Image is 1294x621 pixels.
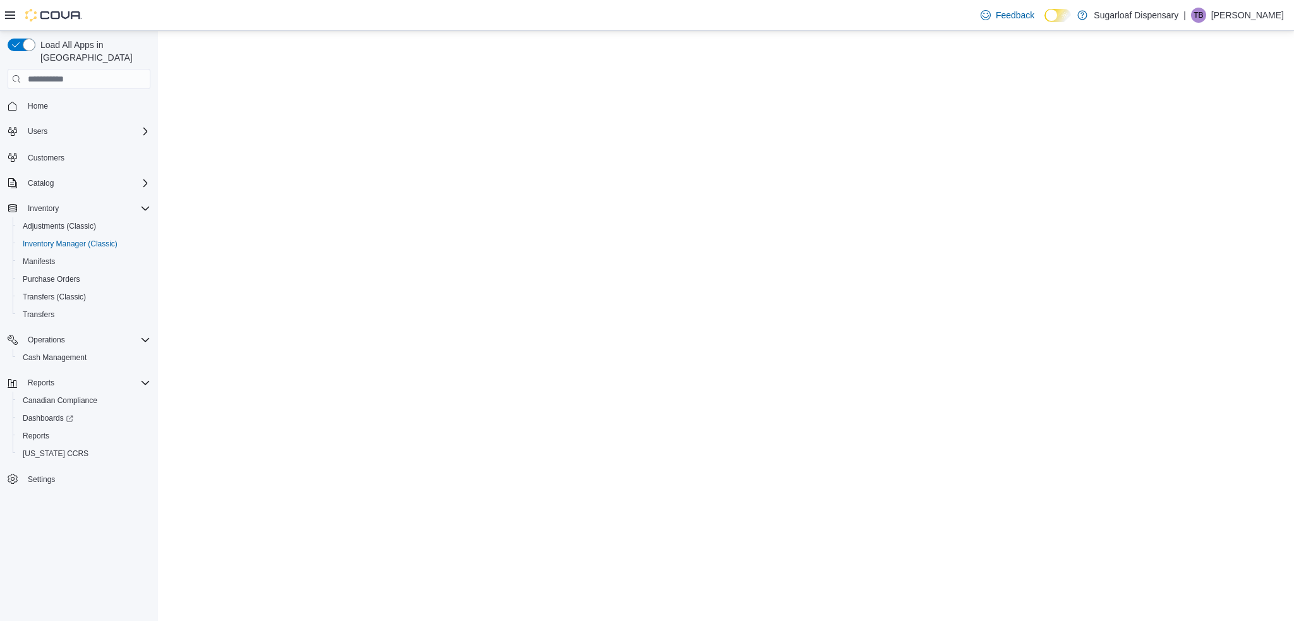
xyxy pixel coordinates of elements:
span: Washington CCRS [18,446,150,461]
div: Trevor Bjerke [1191,8,1206,23]
a: Canadian Compliance [18,393,102,408]
button: Inventory Manager (Classic) [13,235,155,253]
button: Users [3,123,155,140]
span: Manifests [23,256,55,267]
button: [US_STATE] CCRS [13,445,155,462]
span: TB [1194,8,1203,23]
span: Home [28,101,48,111]
nav: Complex example [8,92,150,521]
span: Transfers [18,307,150,322]
button: Reports [3,374,155,392]
span: Reports [28,378,54,388]
a: Cash Management [18,350,92,365]
span: Canadian Compliance [18,393,150,408]
button: Reports [23,375,59,390]
a: Adjustments (Classic) [18,219,101,234]
span: Canadian Compliance [23,395,97,406]
input: Dark Mode [1044,9,1071,22]
button: Purchase Orders [13,270,155,288]
span: Home [23,98,150,114]
a: Reports [18,428,54,443]
span: Customers [28,153,64,163]
button: Catalog [3,174,155,192]
span: Reports [18,428,150,443]
span: Reports [23,431,49,441]
button: Catalog [23,176,59,191]
p: [PERSON_NAME] [1211,8,1284,23]
span: Catalog [28,178,54,188]
span: Settings [28,474,55,485]
a: Transfers (Classic) [18,289,91,304]
button: Inventory [3,200,155,217]
button: Inventory [23,201,64,216]
span: Inventory [28,203,59,214]
img: Cova [25,9,82,21]
span: Manifests [18,254,150,269]
span: Inventory Manager (Classic) [23,239,118,249]
a: Inventory Manager (Classic) [18,236,123,251]
span: Transfers (Classic) [18,289,150,304]
span: Cash Management [18,350,150,365]
span: Operations [28,335,65,345]
span: Dashboards [18,411,150,426]
a: Dashboards [18,411,78,426]
span: Adjustments (Classic) [18,219,150,234]
span: Customers [23,149,150,165]
button: Reports [13,427,155,445]
span: Users [28,126,47,136]
span: Users [23,124,150,139]
a: Feedback [976,3,1039,28]
a: Dashboards [13,409,155,427]
button: Operations [23,332,70,347]
button: Transfers (Classic) [13,288,155,306]
span: Reports [23,375,150,390]
span: [US_STATE] CCRS [23,449,88,459]
button: Home [3,97,155,115]
a: Customers [23,150,70,166]
button: Users [23,124,52,139]
p: | [1183,8,1186,23]
button: Adjustments (Classic) [13,217,155,235]
button: Customers [3,148,155,166]
button: Transfers [13,306,155,323]
a: Manifests [18,254,60,269]
span: Settings [23,471,150,487]
a: Home [23,99,53,114]
span: Catalog [23,176,150,191]
button: Cash Management [13,349,155,366]
span: Dashboards [23,413,73,423]
span: Adjustments (Classic) [23,221,96,231]
button: Settings [3,470,155,488]
span: Purchase Orders [18,272,150,287]
span: Operations [23,332,150,347]
button: Manifests [13,253,155,270]
button: Canadian Compliance [13,392,155,409]
a: Transfers [18,307,59,322]
span: Feedback [996,9,1034,21]
span: Inventory [23,201,150,216]
span: Load All Apps in [GEOGRAPHIC_DATA] [35,39,150,64]
button: Operations [3,331,155,349]
span: Inventory Manager (Classic) [18,236,150,251]
span: Purchase Orders [23,274,80,284]
a: Purchase Orders [18,272,85,287]
a: [US_STATE] CCRS [18,446,94,461]
span: Transfers (Classic) [23,292,86,302]
span: Transfers [23,310,54,320]
span: Cash Management [23,353,87,363]
a: Settings [23,472,60,487]
p: Sugarloaf Dispensary [1094,8,1178,23]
